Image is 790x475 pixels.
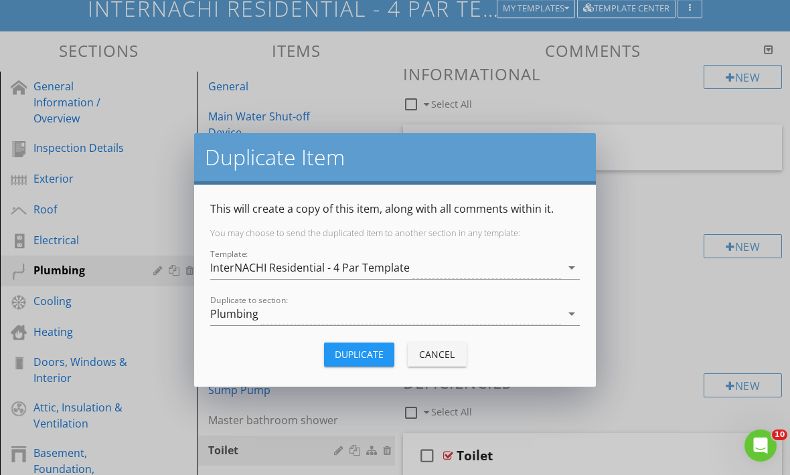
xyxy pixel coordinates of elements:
span: 10 [772,430,787,440]
button: Duplicate [324,343,394,367]
div: Cancel [418,347,456,361]
button: Cancel [408,343,467,367]
div: InterNACHI Residential - 4 Par Template [210,262,410,274]
iframe: Intercom live chat [744,430,777,462]
div: Plumbing [210,308,258,320]
p: You may choose to send the duplicated item to another section in any template: [210,227,580,238]
div: Duplicate [335,347,384,361]
p: This will create a copy of this item, along with all comments within it. [210,201,580,217]
i: arrow_drop_down [564,306,580,322]
h2: Duplicate Item [205,144,585,171]
i: arrow_drop_down [564,260,580,276]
